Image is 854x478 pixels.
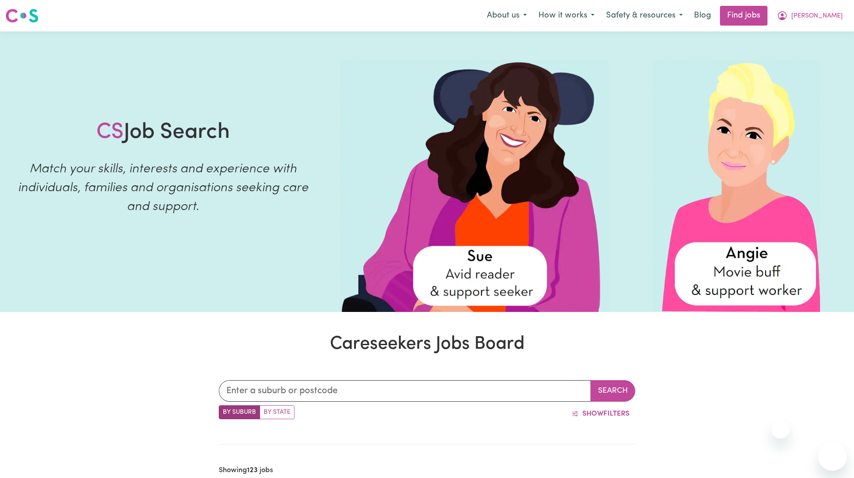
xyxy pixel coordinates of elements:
[247,467,258,474] b: 123
[481,6,533,25] button: About us
[772,421,789,439] iframe: Close message
[600,6,689,25] button: Safety & resources
[582,410,603,417] span: Show
[219,380,591,402] input: Enter a suburb or postcode
[219,405,260,419] label: Search by suburb/post code
[689,6,716,26] a: Blog
[720,6,767,26] a: Find jobs
[219,466,273,475] h2: Showing jobs
[791,11,843,21] span: [PERSON_NAME]
[96,120,230,146] h1: Job Search
[771,6,849,25] button: My Account
[11,160,315,216] p: Match your skills, interests and experience with individuals, families and organisations seeking ...
[5,8,39,24] img: Careseekers logo
[5,5,39,26] a: Careseekers logo
[260,405,295,419] label: Search by state
[566,405,635,422] button: ShowFilters
[818,442,847,471] iframe: Button to launch messaging window
[96,122,124,143] span: CS
[590,380,635,402] button: Search
[533,6,600,25] button: How it works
